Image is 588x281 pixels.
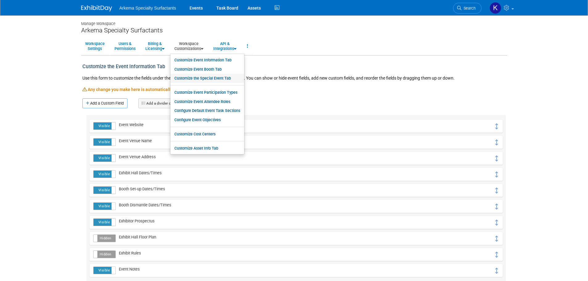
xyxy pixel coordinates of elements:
[494,220,499,225] i: Click and drag to move field
[170,106,244,115] a: Configure Default Event Task Sections
[461,6,476,10] span: Search
[94,155,115,162] label: Visible
[170,39,207,54] a: WorkspaceCustomizations
[494,139,499,145] i: Click and drag to move field
[116,138,152,143] span: Event Venue Name
[494,188,499,193] i: Click and drag to move field
[116,235,156,239] span: Exhibit Hall Floor Plan
[94,203,115,210] label: Visible
[209,39,240,54] a: API &Integrations
[94,138,115,146] label: Visible
[170,88,244,97] a: Customize Event Participation Types
[494,204,499,209] i: Click and drag to move field
[494,268,499,274] i: Click and drag to move field
[94,267,115,274] label: Visible
[170,144,244,153] a: Customize Asset Info Tab
[116,251,141,255] span: Exhibit Rules
[116,203,171,207] span: Booth Dismantle Dates/Times
[94,122,115,130] label: Visible
[170,115,244,125] a: Configure Event Objectives
[170,56,244,65] a: Customize Event Information Tab
[453,3,482,14] a: Search
[94,187,115,194] label: Visible
[116,187,165,191] span: Booth Set-up Dates/Times
[94,251,115,258] label: Hidden
[81,39,109,54] a: WorkspaceSettings
[82,86,506,98] div: Any change you make here is automatically applied to all your events.
[81,15,507,27] div: Manage Workspace
[494,123,499,129] i: Click and drag to move field
[81,27,507,34] div: Arkema Specialty Surfactants
[141,39,169,54] a: Billing &Licensing
[170,130,244,139] a: Customize Cost Centers
[94,235,115,242] label: Hidden
[94,219,115,226] label: Visible
[116,155,156,159] span: Event Venue Address
[170,97,244,106] a: Customize Event Attendee Roles
[82,73,506,86] div: Use this form to customize the fields under the "Event Information" tab of your events. You can s...
[119,6,176,10] span: Arkema Specialty Surfactants
[81,5,112,11] img: ExhibitDay
[94,171,115,178] label: Visible
[494,155,499,161] i: Click and drag to move field
[138,98,187,108] a: Add a divider or a label
[494,236,499,242] i: Click and drag to move field
[490,2,501,14] img: Kayla Parker
[116,171,162,175] span: Exhibit Hall Dates/Times
[494,171,499,177] i: Click and drag to move field
[82,98,127,108] a: Add a Custom Field
[170,65,244,74] a: Customize Event Booth Tab
[116,219,155,223] span: Exhibitor Prospectus
[116,122,144,127] span: Event Website
[111,39,140,54] a: Users &Permissions
[82,60,253,73] div: Customize the Event Information Tab
[170,74,244,83] a: Customize the Special Event Tab
[116,267,140,271] span: Event Notes
[494,252,499,258] i: Click and drag to move field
